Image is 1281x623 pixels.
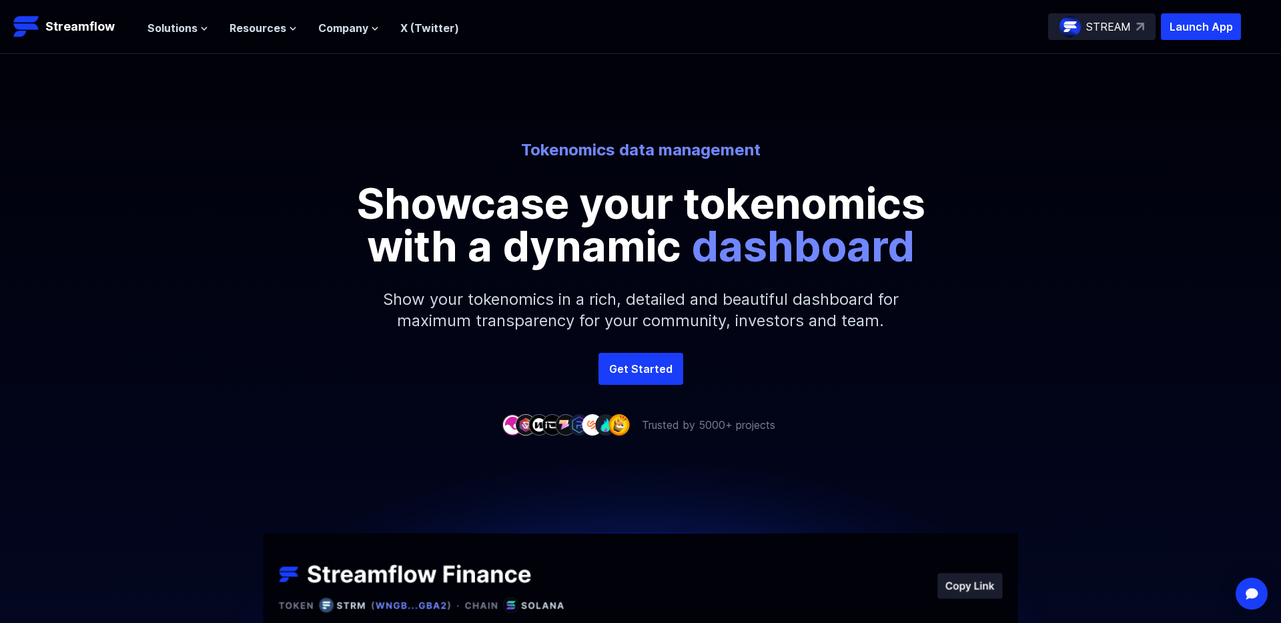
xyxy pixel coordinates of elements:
[1161,13,1241,40] button: Launch App
[13,13,40,40] img: Streamflow Logo
[542,414,563,435] img: company-4
[400,21,459,35] a: X (Twitter)
[1136,23,1144,31] img: top-right-arrow.svg
[568,414,590,435] img: company-6
[230,20,286,36] span: Resources
[271,139,1010,161] p: Tokenomics data management
[598,353,683,385] a: Get Started
[642,417,775,433] p: Trusted by 5000+ projects
[318,20,379,36] button: Company
[1236,578,1268,610] div: Open Intercom Messenger
[595,414,616,435] img: company-8
[528,414,550,435] img: company-3
[13,13,134,40] a: Streamflow
[691,220,915,271] span: dashboard
[555,414,576,435] img: company-5
[582,414,603,435] img: company-7
[515,414,536,435] img: company-2
[1048,13,1156,40] a: STREAM
[147,20,197,36] span: Solutions
[1086,19,1131,35] p: STREAM
[502,414,523,435] img: company-1
[340,182,941,267] p: Showcase your tokenomics with a dynamic
[318,20,368,36] span: Company
[354,267,927,353] p: Show your tokenomics in a rich, detailed and beautiful dashboard for maximum transparency for you...
[608,414,630,435] img: company-9
[45,17,115,36] p: Streamflow
[147,20,208,36] button: Solutions
[1059,16,1081,37] img: streamflow-logo-circle.png
[230,20,297,36] button: Resources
